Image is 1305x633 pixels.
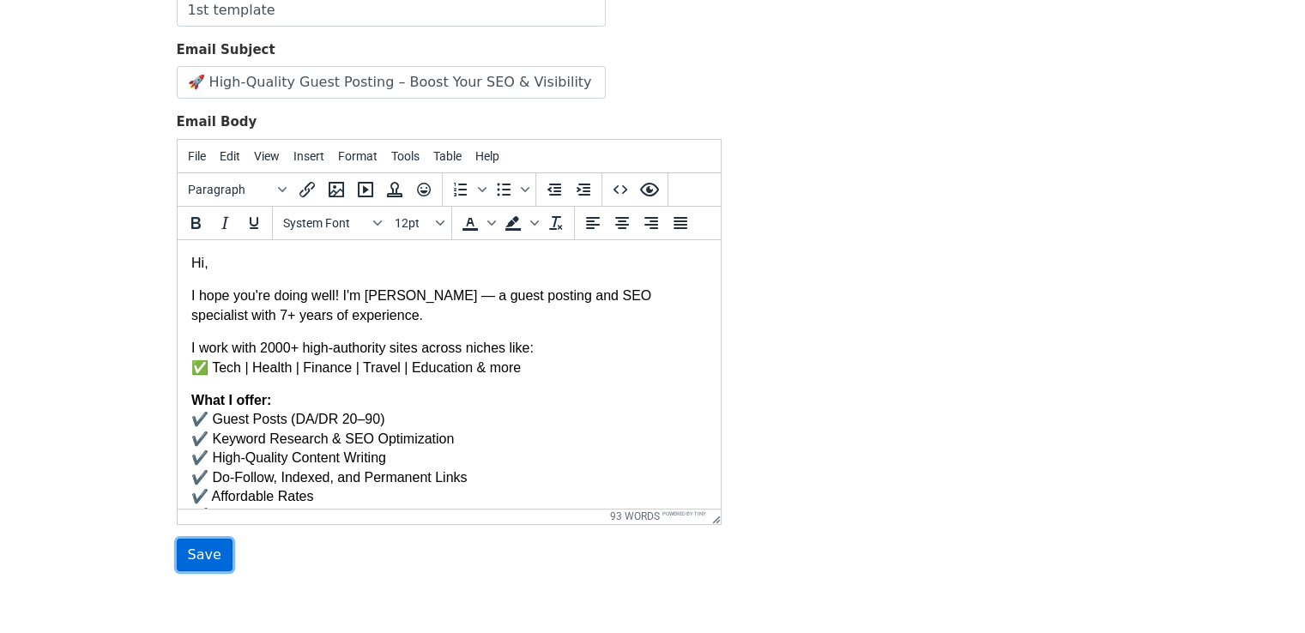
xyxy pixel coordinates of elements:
div: Text color [456,208,498,238]
button: Source code [606,175,635,204]
input: Save [177,539,233,571]
span: Paragraph [188,183,272,196]
button: Justify [666,208,695,238]
span: Table [433,149,462,163]
button: Insert template [380,175,409,204]
button: Preview [635,175,664,204]
div: Resize [706,509,721,524]
div: Bullet list [489,175,532,204]
button: Italic [210,208,239,238]
a: Powered by Tiny [662,510,706,516]
button: Emoticons [409,175,438,204]
span: System Font [283,216,367,230]
div: Numbered list [446,175,489,204]
button: Underline [239,208,269,238]
span: Format [338,149,378,163]
button: Decrease indent [540,175,569,204]
label: Email Subject [177,40,275,60]
button: Font sizes [388,208,448,238]
button: Align right [637,208,666,238]
label: Email Body [177,112,257,132]
button: Insert/edit image [322,175,351,204]
span: Tools [391,149,420,163]
button: Clear formatting [541,208,571,238]
button: Align left [578,208,607,238]
p: ✔️ Guest Posts (DA/DR 20–90) ✔️ Keyword Research & SEO Optimization ✔️ High-Quality Content Writi... [14,151,529,286]
strong: What I offer: [14,153,94,167]
button: Blocks [181,175,293,204]
span: Insert [293,149,324,163]
span: Help [475,149,499,163]
button: Insert/edit link [293,175,322,204]
iframe: Chat Widget [1219,551,1305,633]
button: 93 words [610,510,660,522]
button: Fonts [276,208,388,238]
button: Insert/edit media [351,175,380,204]
button: Increase indent [569,175,598,204]
span: File [188,149,206,163]
span: 12pt [395,216,432,230]
iframe: Rich Text Area. Press ALT-0 for help. [178,240,721,509]
span: View [254,149,280,163]
div: Background color [498,208,541,238]
span: Edit [220,149,240,163]
button: Bold [181,208,210,238]
button: Align center [607,208,637,238]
